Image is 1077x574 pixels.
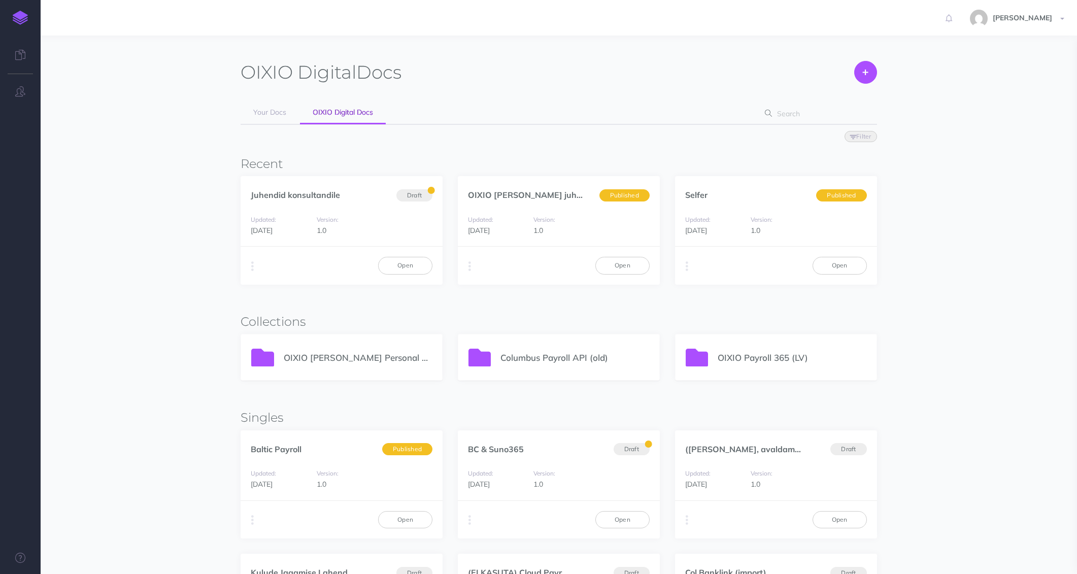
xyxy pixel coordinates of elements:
h3: Singles [241,411,877,424]
a: Open [378,511,432,528]
small: Version: [317,216,339,223]
a: ([PERSON_NAME], avaldamata... [685,444,814,454]
span: 1.0 [533,226,543,235]
a: Juhendid konsultandile [251,190,340,200]
span: 1.0 [751,480,760,489]
i: More actions [251,259,254,274]
img: icon-folder.svg [686,349,709,366]
small: Updated: [251,216,276,223]
small: Updated: [685,469,711,477]
small: Version: [533,216,555,223]
small: Version: [751,469,772,477]
span: OIXIO Digital [241,61,356,83]
p: OIXIO [PERSON_NAME] Personal 365 [284,351,432,364]
span: 1.0 [317,226,326,235]
span: OIXIO Digital Docs [313,108,373,117]
img: logo-mark.svg [13,11,28,25]
small: Version: [751,216,772,223]
small: Version: [533,469,555,477]
a: OIXIO [PERSON_NAME] juhend [468,190,591,200]
span: [PERSON_NAME] [988,13,1057,22]
p: Columbus Payroll API (old) [500,351,649,364]
span: [DATE] [251,226,273,235]
span: [DATE] [685,480,707,489]
i: More actions [251,513,254,527]
small: Updated: [468,469,493,477]
p: OIXIO Payroll 365 (LV) [718,351,866,364]
small: Updated: [468,216,493,223]
span: [DATE] [468,226,490,235]
a: Open [813,511,867,528]
span: [DATE] [468,480,490,489]
span: [DATE] [251,480,273,489]
a: Open [813,257,867,274]
h3: Recent [241,157,877,171]
span: 1.0 [533,480,543,489]
small: Updated: [251,469,276,477]
a: Baltic Payroll [251,444,301,454]
a: OIXIO Digital Docs [300,102,386,124]
a: Selfer [685,190,708,200]
h3: Collections [241,315,877,328]
i: More actions [468,513,471,527]
i: More actions [686,513,688,527]
img: 31ca6b76c58a41dfc3662d81e4fc32f0.jpg [970,10,988,27]
small: Version: [317,469,339,477]
a: Open [378,257,432,274]
img: icon-folder.svg [251,349,274,366]
img: icon-folder.svg [468,349,491,366]
input: Search [774,105,861,123]
a: Open [595,511,650,528]
span: [DATE] [685,226,707,235]
i: More actions [686,259,688,274]
span: Your Docs [253,108,286,117]
small: Updated: [685,216,711,223]
i: More actions [468,259,471,274]
a: Your Docs [241,102,299,124]
span: 1.0 [317,480,326,489]
a: BC & Suno365 [468,444,524,454]
a: Open [595,257,650,274]
span: 1.0 [751,226,760,235]
button: Filter [845,131,877,142]
h1: Docs [241,61,401,84]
